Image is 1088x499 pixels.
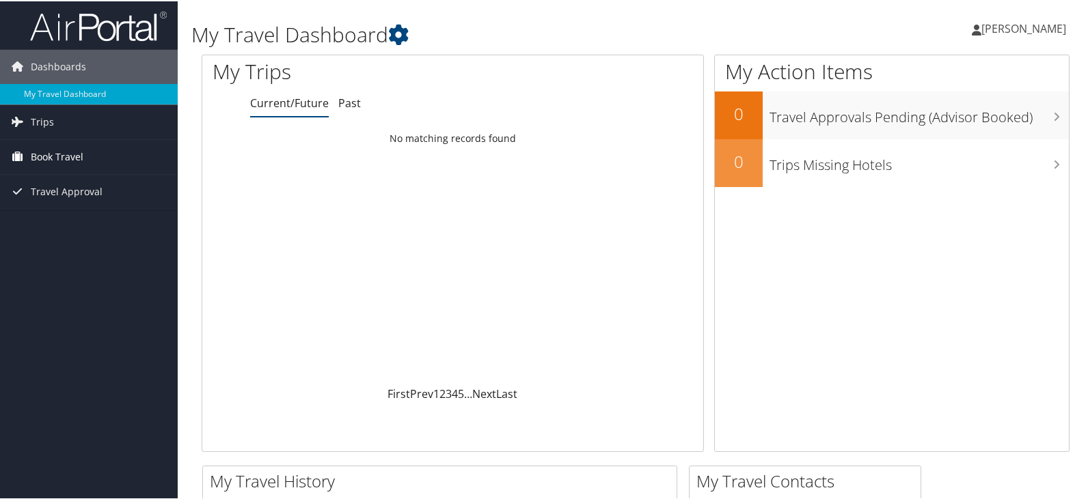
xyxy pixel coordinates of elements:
[439,385,446,400] a: 2
[458,385,464,400] a: 5
[31,139,83,173] span: Book Travel
[452,385,458,400] a: 4
[250,94,329,109] a: Current/Future
[981,20,1066,35] span: [PERSON_NAME]
[387,385,410,400] a: First
[31,104,54,138] span: Trips
[715,56,1069,85] h1: My Action Items
[696,468,921,491] h2: My Travel Contacts
[410,385,433,400] a: Prev
[433,385,439,400] a: 1
[715,101,763,124] h2: 0
[496,385,517,400] a: Last
[213,56,484,85] h1: My Trips
[31,48,86,83] span: Dashboards
[31,173,103,208] span: Travel Approval
[972,7,1080,48] a: [PERSON_NAME]
[770,100,1069,126] h3: Travel Approvals Pending (Advisor Booked)
[210,468,677,491] h2: My Travel History
[30,9,167,41] img: airportal-logo.png
[715,90,1069,138] a: 0Travel Approvals Pending (Advisor Booked)
[715,138,1069,186] a: 0Trips Missing Hotels
[202,125,703,149] td: No matching records found
[770,147,1069,173] h3: Trips Missing Hotels
[472,385,496,400] a: Next
[338,94,361,109] a: Past
[446,385,452,400] a: 3
[715,149,763,172] h2: 0
[464,385,472,400] span: …
[191,19,784,48] h1: My Travel Dashboard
